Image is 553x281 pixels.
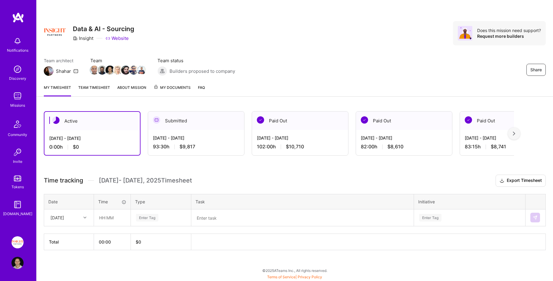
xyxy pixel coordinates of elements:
div: © 2025 ATeams Inc., All rights reserved. [36,263,553,278]
a: Team Member Avatar [137,65,145,75]
a: About Mission [117,84,146,96]
span: Builders proposed to company [170,68,235,74]
div: 93:30 h [153,144,239,150]
div: [DATE] - [DATE] [465,135,551,141]
img: Paid Out [465,116,472,124]
img: Team Member Avatar [113,66,122,75]
a: My Documents [154,84,191,96]
img: Company Logo [44,21,66,43]
span: Team architect [44,57,78,64]
img: Avatar [458,26,472,40]
a: User Avatar [10,257,25,269]
img: User Avatar [11,257,24,269]
img: discovery [11,63,24,75]
div: [DATE] - [DATE] [361,135,447,141]
img: Team Member Avatar [105,66,115,75]
span: $9,817 [179,144,195,150]
a: Insight Partners: Data & AI - Sourcing [10,236,25,248]
th: Type [131,194,191,209]
img: Team Member Avatar [121,66,130,75]
a: My timesheet [44,84,71,96]
div: Request more builders [477,33,541,39]
img: Submit [533,215,538,220]
div: Missions [10,102,25,108]
span: Team [90,57,145,64]
th: Date [44,194,94,209]
div: Shahar [56,68,71,74]
i: icon Mail [73,69,78,73]
div: Submitted [148,111,244,130]
img: Team Member Avatar [137,66,146,75]
a: Team Member Avatar [122,65,130,75]
img: bell [11,35,24,47]
a: Website [105,35,129,41]
div: [DOMAIN_NAME] [3,211,32,217]
div: 102:00 h [257,144,343,150]
span: $ 0 [136,239,141,244]
img: Community [10,117,25,131]
img: logo [12,12,24,23]
th: Task [191,194,414,209]
div: Notifications [7,47,28,53]
button: Export Timesheet [496,175,546,187]
a: FAQ [198,84,205,96]
a: Team timesheet [78,84,110,96]
div: 82:00 h [361,144,447,150]
a: Team Member Avatar [114,65,122,75]
span: Team status [157,57,235,64]
input: HH:MM [94,210,130,226]
div: [DATE] - [DATE] [49,135,135,141]
button: Share [526,64,546,76]
div: Does this mission need support? [477,27,541,33]
span: $0 [73,144,79,150]
a: Team Member Avatar [98,65,106,75]
div: Initiative [418,199,521,205]
th: 00:00 [94,234,131,250]
th: Total [44,234,94,250]
img: Builders proposed to company [157,66,167,76]
div: Paid Out [252,111,348,130]
span: [DATE] - [DATE] , 2025 Timesheet [99,177,192,184]
div: [DATE] - [DATE] [257,135,343,141]
img: Team Architect [44,66,53,76]
a: Team Member Avatar [106,65,114,75]
div: Insight [73,35,93,41]
img: Team Member Avatar [90,66,99,75]
img: Paid Out [257,116,264,124]
img: right [513,131,515,136]
span: $10,710 [286,144,304,150]
div: 83:15 h [465,144,551,150]
div: 0:00 h [49,144,135,150]
div: Paid Out [356,111,452,130]
img: Invite [11,146,24,158]
span: | [267,275,322,279]
span: $8,741 [491,144,506,150]
span: Time tracking [44,177,83,184]
a: Privacy Policy [298,275,322,279]
a: Team Member Avatar [130,65,137,75]
i: icon Chevron [83,216,86,219]
img: Insight Partners: Data & AI - Sourcing [11,236,24,248]
div: Discovery [9,75,26,82]
img: guide book [11,199,24,211]
img: Team Member Avatar [129,66,138,75]
a: Team Member Avatar [90,65,98,75]
i: icon Download [500,178,504,184]
img: Active [52,117,60,124]
div: Enter Tag [419,213,441,222]
img: Submitted [153,116,160,124]
div: Enter Tag [136,213,158,222]
div: [DATE] - [DATE] [153,135,239,141]
img: teamwork [11,90,24,102]
div: Tokens [11,184,24,190]
img: tokens [14,176,21,181]
img: Paid Out [361,116,368,124]
div: Active [44,112,140,130]
div: Community [8,131,27,138]
div: Invite [13,158,22,165]
div: [DATE] [50,215,64,221]
i: icon CompanyGray [73,36,78,41]
img: Team Member Avatar [98,66,107,75]
div: Time [98,199,126,205]
h3: Data & AI - Sourcing [73,25,134,33]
